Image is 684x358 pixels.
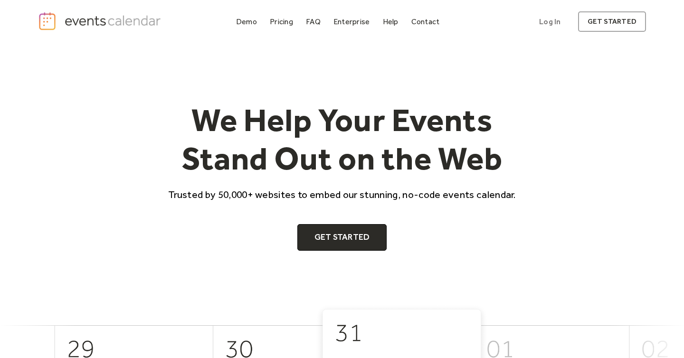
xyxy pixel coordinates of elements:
div: Demo [236,19,257,24]
a: Get Started [297,224,387,251]
a: get started [578,11,646,32]
a: Enterprise [330,15,373,28]
p: Trusted by 50,000+ websites to embed our stunning, no-code events calendar. [160,188,524,201]
a: Demo [232,15,261,28]
div: Enterprise [333,19,370,24]
a: Pricing [266,15,297,28]
div: Help [383,19,399,24]
div: Contact [411,19,440,24]
a: Help [379,15,402,28]
h1: We Help Your Events Stand Out on the Web [160,101,524,178]
a: Log In [530,11,570,32]
a: FAQ [302,15,324,28]
div: FAQ [306,19,321,24]
a: Contact [408,15,444,28]
div: Pricing [270,19,293,24]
